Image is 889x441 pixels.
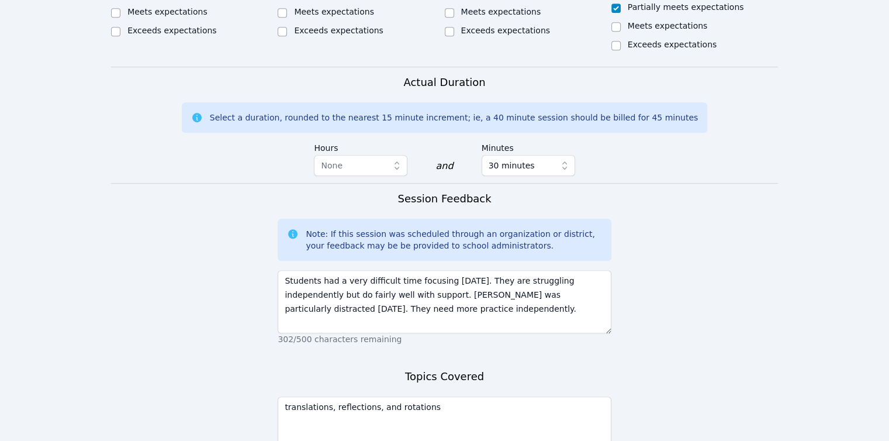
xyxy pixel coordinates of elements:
[461,7,541,16] label: Meets expectations
[489,159,535,173] span: 30 minutes
[397,191,491,207] h3: Session Feedback
[482,155,575,176] button: 30 minutes
[435,159,453,173] div: and
[405,368,484,385] h3: Topics Covered
[278,333,611,345] p: 302/500 characters remaining
[628,2,744,12] label: Partially meets expectations
[403,74,485,91] h3: Actual Duration
[314,155,407,176] button: None
[628,21,708,30] label: Meets expectations
[210,112,698,123] div: Select a duration, rounded to the nearest 15 minute increment; ie, a 40 minute session should be ...
[127,7,207,16] label: Meets expectations
[461,26,550,35] label: Exceeds expectations
[278,270,611,333] textarea: Students had a very difficult time focusing [DATE]. They are struggling independently but do fair...
[127,26,216,35] label: Exceeds expectations
[321,161,343,170] span: None
[628,40,717,49] label: Exceeds expectations
[314,137,407,155] label: Hours
[294,26,383,35] label: Exceeds expectations
[306,228,601,251] div: Note: If this session was scheduled through an organization or district, your feedback may be be ...
[294,7,374,16] label: Meets expectations
[482,137,575,155] label: Minutes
